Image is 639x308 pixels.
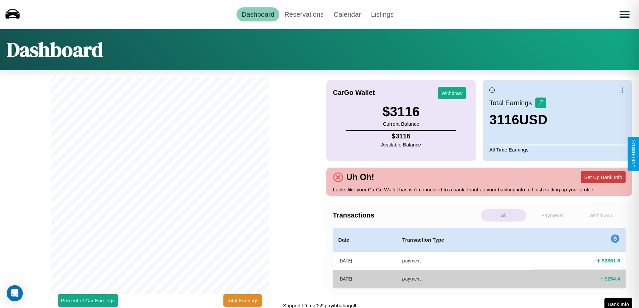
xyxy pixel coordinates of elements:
[333,185,626,194] p: Looks like your CarGo Wallet has isn't connected to a bank. Input up your banking info to finish ...
[338,236,392,244] h4: Date
[631,140,636,168] div: Give Feedback
[438,87,466,99] button: Withdraw
[397,270,533,288] th: payment
[366,7,399,21] a: Listings
[481,209,526,222] p: All
[489,97,535,109] p: Total Earnings
[223,294,262,307] button: Total Earnings
[382,119,420,128] p: Current Balance
[402,236,527,244] h4: Transaction Type
[58,294,118,307] button: Percent of Car Earnings
[489,112,547,127] h3: 3116 USD
[236,7,279,21] a: Dashboard
[381,140,421,149] p: Available Balance
[615,5,634,24] button: Open menu
[7,285,23,301] div: Open Intercom Messenger
[381,132,421,140] h4: $ 3116
[397,252,533,270] th: payment
[579,209,624,222] p: Withdraws
[581,171,626,183] button: Set Up Bank Info
[343,172,378,182] h4: Uh Oh!
[530,209,575,222] p: Payments
[333,252,397,270] th: [DATE]
[333,89,375,97] h4: CarGo Wallet
[7,36,103,63] h1: Dashboard
[604,275,620,282] h4: $ 254.4
[602,257,620,264] h4: $ 2861.6
[329,7,366,21] a: Calendar
[333,211,479,219] h4: Transactions
[333,228,626,288] table: simple table
[489,145,626,154] p: All Time Earnings
[382,104,420,119] h3: $ 3116
[279,7,329,21] a: Reservations
[333,270,397,288] th: [DATE]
